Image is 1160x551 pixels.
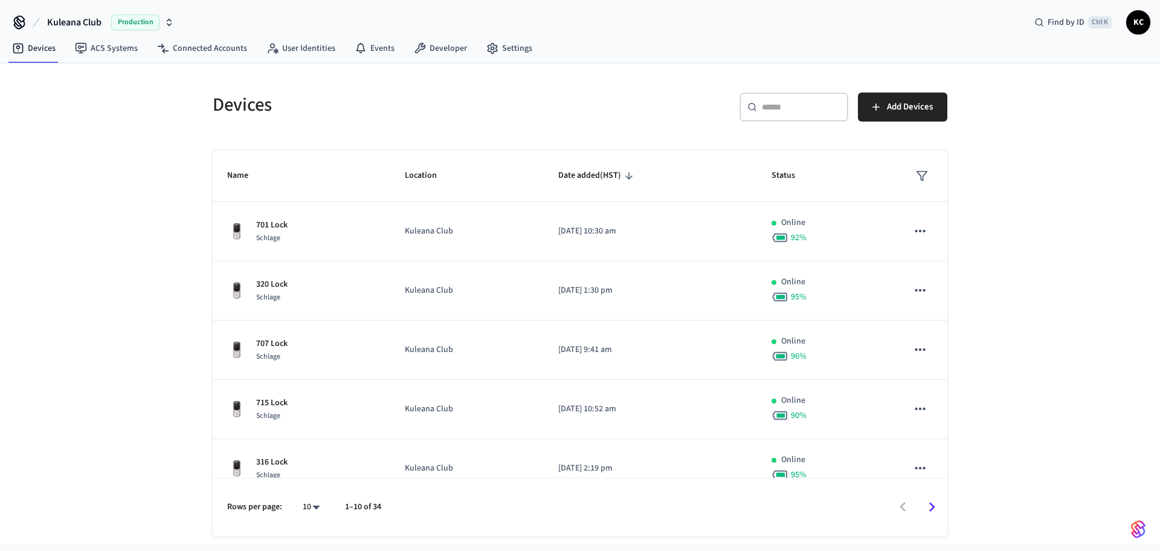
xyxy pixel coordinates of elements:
[791,291,807,303] span: 95 %
[227,341,246,360] img: Yale Assure Touchscreen Wifi Smart Lock, Satin Nickel, Front
[256,351,280,362] span: Schlage
[772,166,811,185] span: Status
[405,284,529,297] p: Kuleana Club
[227,222,246,241] img: Yale Assure Touchscreen Wifi Smart Lock, Satin Nickel, Front
[1048,16,1084,28] span: Find by ID
[256,278,288,291] p: 320 Lock
[1131,520,1145,539] img: SeamLogoGradient.69752ec5.svg
[227,501,282,514] p: Rows per page:
[257,37,345,59] a: User Identities
[405,403,529,416] p: Kuleana Club
[256,470,280,480] span: Schlage
[558,344,743,356] p: [DATE] 9:41 am
[405,344,529,356] p: Kuleana Club
[345,37,404,59] a: Events
[256,337,288,350] p: 707 Lock
[887,99,933,115] span: Add Devices
[477,37,542,59] a: Settings
[147,37,257,59] a: Connected Accounts
[791,350,807,362] span: 96 %
[405,225,529,238] p: Kuleana Club
[227,459,246,478] img: Yale Assure Touchscreen Wifi Smart Lock, Satin Nickel, Front
[405,166,453,185] span: Location
[781,217,805,229] p: Online
[227,400,246,419] img: Yale Assure Touchscreen Wifi Smart Lock, Satin Nickel, Front
[227,281,246,301] img: Yale Assure Touchscreen Wifi Smart Lock, Satin Nickel, Front
[1127,11,1149,33] span: KC
[781,276,805,289] p: Online
[297,498,326,516] div: 10
[345,501,381,514] p: 1–10 of 34
[47,15,101,30] span: Kuleana Club
[65,37,147,59] a: ACS Systems
[858,93,947,122] button: Add Devices
[256,292,280,302] span: Schlage
[791,232,807,244] span: 92 %
[256,456,288,469] p: 316 Lock
[256,219,288,232] p: 701 Lock
[558,462,743,475] p: [DATE] 2:19 pm
[791,469,807,481] span: 95 %
[558,284,743,297] p: [DATE] 1:30 pm
[227,166,264,185] span: Name
[256,397,288,409] p: 715 Lock
[1025,11,1121,33] div: Find by IDCtrl K
[2,37,65,59] a: Devices
[918,493,946,521] button: Go to next page
[791,409,807,422] span: 90 %
[781,335,805,348] p: Online
[213,93,573,117] h5: Devices
[111,15,159,30] span: Production
[558,403,743,416] p: [DATE] 10:52 am
[405,462,529,475] p: Kuleana Club
[781,394,805,407] p: Online
[256,411,280,421] span: Schlage
[781,454,805,466] p: Online
[558,166,637,185] span: Date added(HST)
[558,225,743,238] p: [DATE] 10:30 am
[1088,16,1112,28] span: Ctrl K
[404,37,477,59] a: Developer
[1126,10,1150,34] button: KC
[256,233,280,243] span: Schlage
